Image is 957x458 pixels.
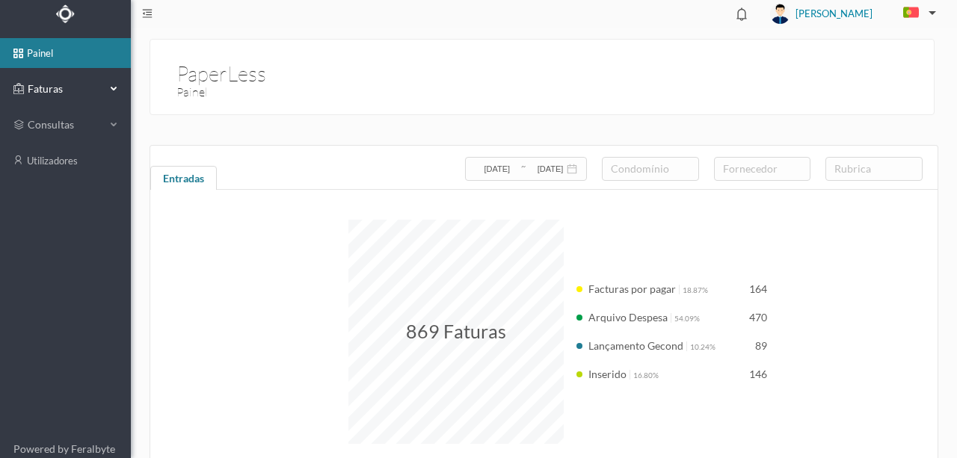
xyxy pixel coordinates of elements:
div: fornecedor [723,161,796,176]
i: icon: menu-fold [142,8,153,19]
input: Data inicial [474,161,520,177]
input: Data final [527,161,573,177]
span: 869 Faturas [406,320,506,342]
h1: PaperLess [176,58,266,64]
span: Lançamento Gecond [588,339,683,352]
span: Arquivo Despesa [588,311,668,324]
h3: Painel [176,83,550,102]
span: Inserido [588,368,627,380]
span: 10.24% [690,342,716,351]
i: icon: bell [732,4,751,24]
div: rubrica [834,161,907,176]
span: 164 [749,282,767,295]
span: 18.87% [683,285,708,294]
img: Logo [56,4,75,23]
span: Facturas por pagar [588,282,676,295]
i: icon: calendar [567,164,577,174]
span: 470 [749,311,767,324]
img: user_titan3.af2715ee.jpg [770,4,790,24]
button: PT [891,1,942,25]
div: condomínio [611,161,683,176]
span: 146 [749,368,767,380]
span: 89 [755,339,767,352]
div: Entradas [150,166,217,196]
span: 54.09% [674,314,700,323]
span: Faturas [24,81,106,96]
span: consultas [28,117,102,132]
span: 16.80% [633,371,659,380]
